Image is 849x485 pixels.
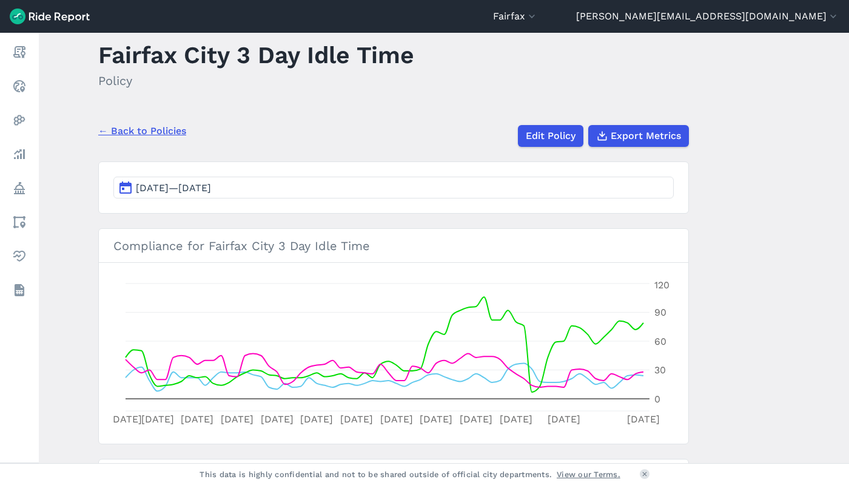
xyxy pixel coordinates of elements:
[98,124,186,138] a: ← Back to Policies
[518,125,583,147] a: Edit Policy
[8,41,30,63] a: Report
[460,413,492,425] tspan: [DATE]
[627,413,660,425] tspan: [DATE]
[98,72,414,90] h2: Policy
[181,413,213,425] tspan: [DATE]
[8,279,30,301] a: Datasets
[548,413,580,425] tspan: [DATE]
[380,413,413,425] tspan: [DATE]
[654,336,666,347] tspan: 60
[8,109,30,131] a: Heatmaps
[557,469,620,480] a: View our Terms.
[8,245,30,267] a: Health
[654,364,666,376] tspan: 30
[611,129,681,143] span: Export Metrics
[8,75,30,97] a: Realtime
[654,279,669,291] tspan: 120
[99,229,688,263] h3: Compliance for Fairfax City 3 Day Idle Time
[8,177,30,199] a: Policy
[221,413,253,425] tspan: [DATE]
[576,9,839,24] button: [PERSON_NAME][EMAIL_ADDRESS][DOMAIN_NAME]
[340,413,373,425] tspan: [DATE]
[500,413,532,425] tspan: [DATE]
[493,9,538,24] button: Fairfax
[109,413,142,425] tspan: [DATE]
[10,8,90,24] img: Ride Report
[654,307,666,318] tspan: 90
[141,413,174,425] tspan: [DATE]
[588,125,689,147] button: Export Metrics
[98,38,414,72] h1: Fairfax City 3 Day Idle Time
[420,413,452,425] tspan: [DATE]
[136,182,211,194] span: [DATE]—[DATE]
[654,393,660,405] tspan: 0
[8,211,30,233] a: Areas
[300,413,333,425] tspan: [DATE]
[261,413,294,425] tspan: [DATE]
[113,177,674,198] button: [DATE]—[DATE]
[8,143,30,165] a: Analyze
